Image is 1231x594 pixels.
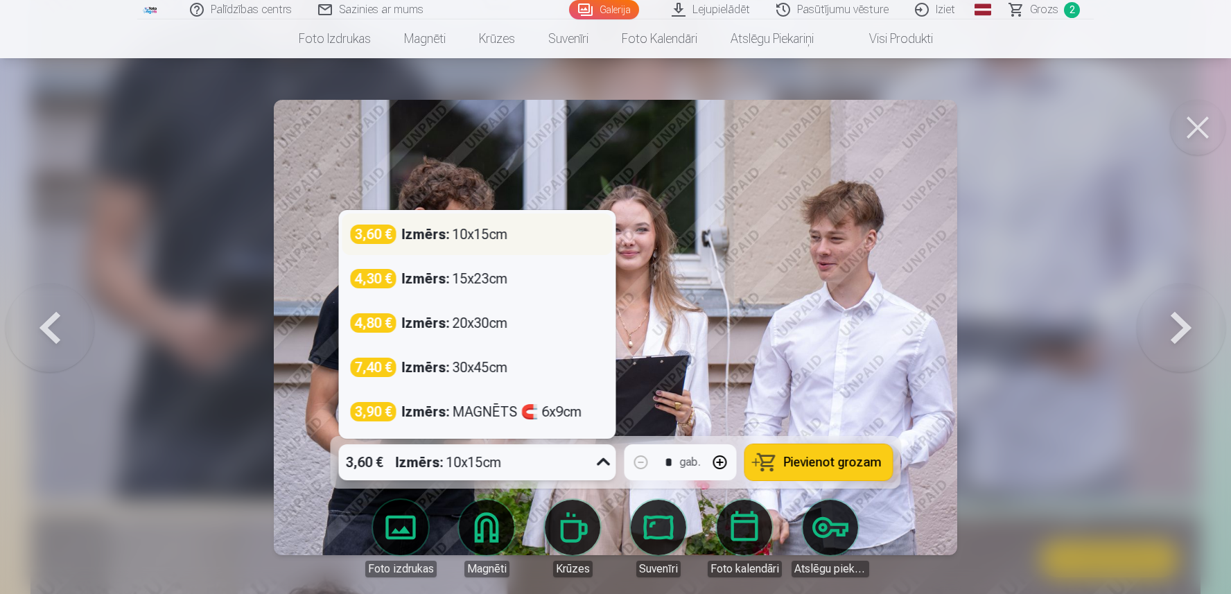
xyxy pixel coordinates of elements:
[402,402,582,421] div: MAGNĒTS 🧲 6x9cm
[402,313,450,333] strong: Izmērs :
[706,500,783,577] a: Foto kalendāri
[402,402,450,421] strong: Izmērs :
[553,561,593,577] div: Krūzes
[462,19,532,58] a: Krūzes
[534,500,611,577] a: Krūzes
[396,453,444,472] strong: Izmērs :
[339,444,390,480] div: 3,60 €
[362,500,439,577] a: Foto izdrukas
[605,19,714,58] a: Foto kalendāri
[402,225,508,244] div: 10x15cm
[402,313,508,333] div: 20x30cm
[792,561,869,577] div: Atslēgu piekariņi
[351,402,396,421] div: 3,90 €
[402,358,450,377] strong: Izmērs :
[1030,1,1058,18] span: Grozs
[464,561,509,577] div: Magnēti
[402,269,450,288] strong: Izmērs :
[365,561,437,577] div: Foto izdrukas
[351,269,396,288] div: 4,30 €
[792,500,869,577] a: Atslēgu piekariņi
[448,500,525,577] a: Magnēti
[784,456,882,469] span: Pievienot grozam
[387,19,462,58] a: Magnēti
[745,444,893,480] button: Pievienot grozam
[714,19,830,58] a: Atslēgu piekariņi
[396,444,502,480] div: 10x15cm
[708,561,782,577] div: Foto kalendāri
[282,19,387,58] a: Foto izdrukas
[636,561,681,577] div: Suvenīri
[620,500,697,577] a: Suvenīri
[532,19,605,58] a: Suvenīri
[351,225,396,244] div: 3,60 €
[143,6,158,14] img: /fa3
[680,454,701,471] div: gab.
[402,225,450,244] strong: Izmērs :
[402,358,508,377] div: 30x45cm
[351,358,396,377] div: 7,40 €
[830,19,950,58] a: Visi produkti
[351,313,396,333] div: 4,80 €
[402,269,508,288] div: 15x23cm
[1064,2,1080,18] span: 2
